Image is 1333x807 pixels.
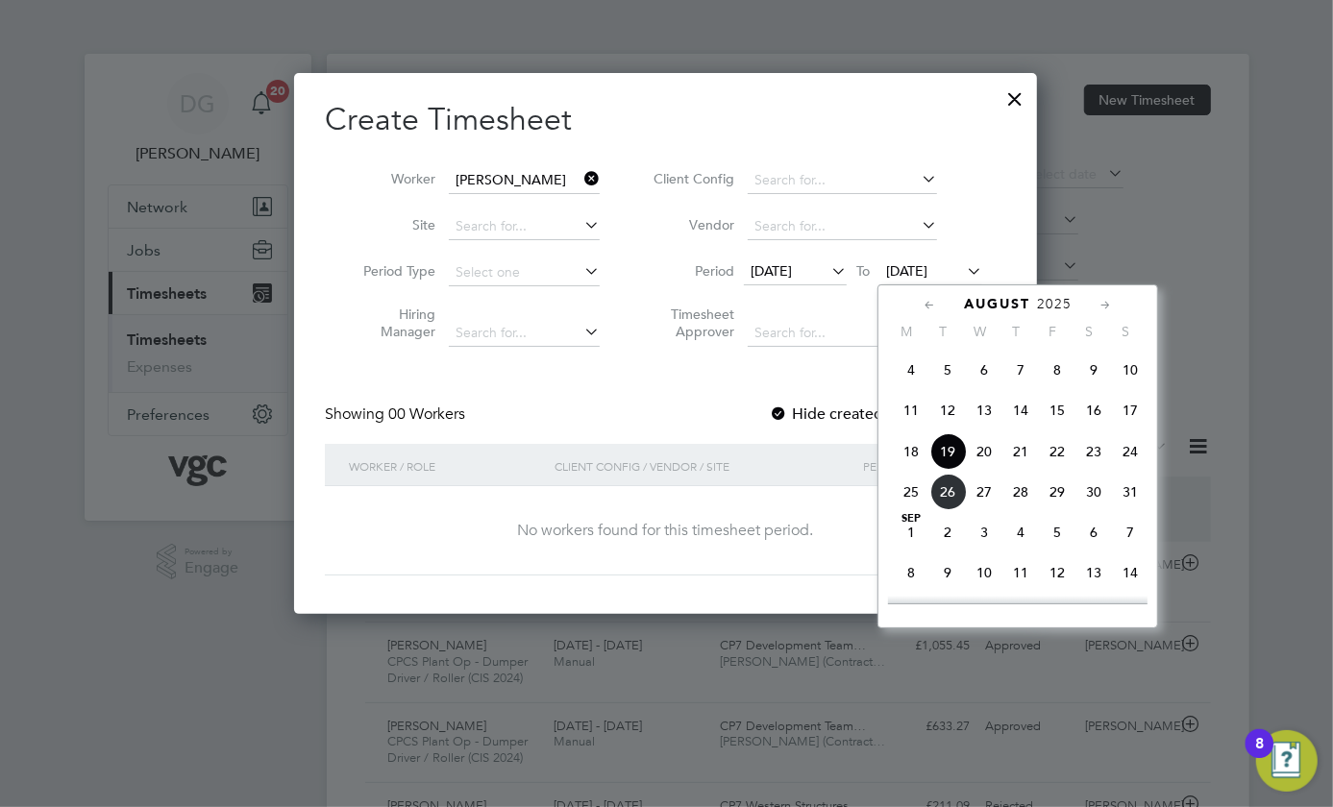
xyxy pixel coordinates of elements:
[1112,554,1148,591] span: 14
[1112,352,1148,388] span: 10
[929,554,966,591] span: 9
[648,306,734,340] label: Timesheet Approver
[966,554,1002,591] span: 10
[449,259,600,286] input: Select one
[893,392,929,428] span: 11
[349,170,435,187] label: Worker
[1002,392,1039,428] span: 14
[1107,323,1144,340] span: S
[966,433,1002,470] span: 20
[1075,554,1112,591] span: 13
[449,167,600,194] input: Search for...
[1112,392,1148,428] span: 17
[344,444,550,488] div: Worker / Role
[929,433,966,470] span: 19
[1256,730,1318,792] button: Open Resource Center, 8 new notifications
[893,474,929,510] span: 25
[929,514,966,550] span: 2
[1039,514,1075,550] span: 5
[893,352,929,388] span: 4
[349,306,435,340] label: Hiring Manager
[1071,323,1107,340] span: S
[748,167,937,194] input: Search for...
[964,296,1030,312] span: August
[449,213,600,240] input: Search for...
[929,352,966,388] span: 5
[1255,744,1264,769] div: 8
[769,404,964,424] label: Hide created timesheets
[851,258,876,283] span: To
[388,404,465,424] span: 00 Workers
[1112,433,1148,470] span: 24
[1034,323,1071,340] span: F
[893,514,929,524] span: Sep
[1039,392,1075,428] span: 15
[1075,514,1112,550] span: 6
[349,216,435,233] label: Site
[1075,392,1112,428] span: 16
[966,352,1002,388] span: 6
[325,100,1006,140] h2: Create Timesheet
[1039,352,1075,388] span: 8
[888,323,925,340] span: M
[893,554,929,591] span: 8
[858,444,987,488] div: Period
[1002,514,1039,550] span: 4
[748,213,937,240] input: Search for...
[966,392,1002,428] span: 13
[1075,474,1112,510] span: 30
[1002,474,1039,510] span: 28
[751,262,792,280] span: [DATE]
[325,404,469,425] div: Showing
[966,474,1002,510] span: 27
[1002,352,1039,388] span: 7
[344,521,987,541] div: No workers found for this timesheet period.
[1075,433,1112,470] span: 23
[893,433,929,470] span: 18
[929,392,966,428] span: 12
[998,323,1034,340] span: T
[550,444,858,488] div: Client Config / Vendor / Site
[648,170,734,187] label: Client Config
[886,262,927,280] span: [DATE]
[648,262,734,280] label: Period
[1002,554,1039,591] span: 11
[966,514,1002,550] span: 3
[1112,474,1148,510] span: 31
[1039,554,1075,591] span: 12
[349,262,435,280] label: Period Type
[961,323,998,340] span: W
[1112,514,1148,550] span: 7
[1039,474,1075,510] span: 29
[648,216,734,233] label: Vendor
[929,474,966,510] span: 26
[1039,433,1075,470] span: 22
[1002,433,1039,470] span: 21
[1075,352,1112,388] span: 9
[449,320,600,347] input: Search for...
[893,514,929,550] span: 1
[925,323,961,340] span: T
[748,320,937,347] input: Search for...
[1037,296,1072,312] span: 2025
